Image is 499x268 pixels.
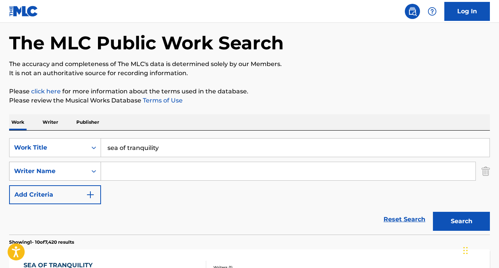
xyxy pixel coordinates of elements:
a: Log In [444,2,490,21]
p: The accuracy and completeness of The MLC's data is determined solely by our Members. [9,60,490,69]
form: Search Form [9,138,490,235]
img: 9d2ae6d4665cec9f34b9.svg [86,190,95,199]
p: Please for more information about the terms used in the database. [9,87,490,96]
p: Showing 1 - 10 of 7,420 results [9,239,74,246]
p: Writer [40,114,60,130]
p: Work [9,114,27,130]
a: click here [31,88,61,95]
img: MLC Logo [9,6,38,17]
a: Reset Search [380,211,429,228]
button: Search [433,212,490,231]
a: Terms of Use [141,97,183,104]
p: Publisher [74,114,101,130]
button: Add Criteria [9,185,101,204]
p: Please review the Musical Works Database [9,96,490,105]
iframe: Chat Widget [461,232,499,268]
div: Help [425,4,440,19]
div: Work Title [14,143,82,152]
a: Public Search [405,4,420,19]
p: It is not an authoritative source for recording information. [9,69,490,78]
img: search [408,7,417,16]
img: help [428,7,437,16]
div: Writer Name [14,167,82,176]
img: Delete Criterion [482,162,490,181]
h1: The MLC Public Work Search [9,32,284,54]
div: Drag [463,239,468,262]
